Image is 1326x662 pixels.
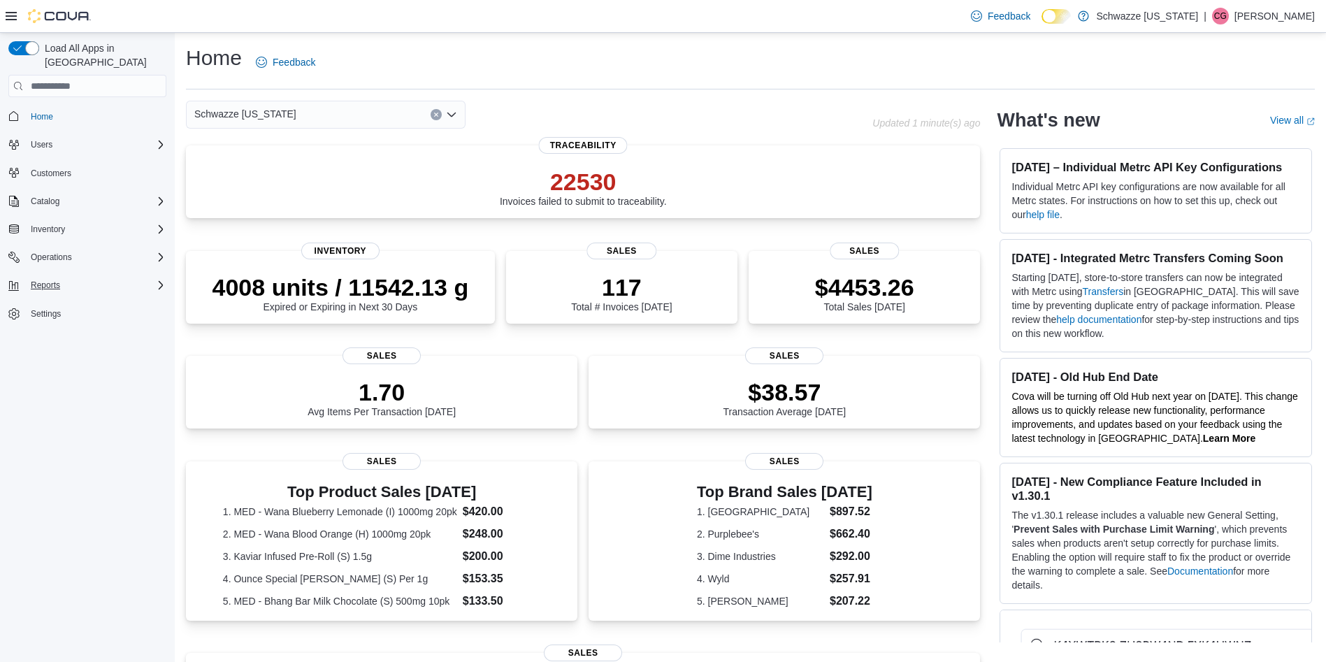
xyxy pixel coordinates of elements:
[301,243,380,259] span: Inventory
[571,273,672,312] div: Total # Invoices [DATE]
[3,275,172,295] button: Reports
[815,273,914,312] div: Total Sales [DATE]
[31,308,61,319] span: Settings
[39,41,166,69] span: Load All Apps in [GEOGRAPHIC_DATA]
[587,243,656,259] span: Sales
[446,109,457,120] button: Open list of options
[223,484,541,501] h3: Top Product Sales [DATE]
[212,273,469,301] p: 4008 units / 11542.13 g
[8,100,166,360] nav: Complex example
[830,243,899,259] span: Sales
[745,347,823,364] span: Sales
[308,378,456,406] p: 1.70
[25,305,166,322] span: Settings
[571,273,672,301] p: 117
[1011,475,1300,503] h3: [DATE] - New Compliance Feature Included in v1.30.1
[997,109,1100,131] h2: What's new
[965,2,1036,30] a: Feedback
[463,526,541,542] dd: $248.00
[25,193,166,210] span: Catalog
[25,165,77,182] a: Customers
[223,527,457,541] dt: 2. MED - Wana Blood Orange (H) 1000mg 20pk
[212,273,469,312] div: Expired or Expiring in Next 30 Days
[1214,8,1227,24] span: CG
[1270,115,1315,126] a: View allExternal link
[31,111,53,122] span: Home
[500,168,667,196] p: 22530
[194,106,296,122] span: Schwazze [US_STATE]
[31,252,72,263] span: Operations
[343,347,421,364] span: Sales
[1042,9,1071,24] input: Dark Mode
[539,137,628,154] span: Traceability
[723,378,846,417] div: Transaction Average [DATE]
[745,453,823,470] span: Sales
[1234,8,1315,24] p: [PERSON_NAME]
[3,135,172,154] button: Users
[1011,160,1300,174] h3: [DATE] – Individual Metrc API Key Configurations
[697,594,824,608] dt: 5. [PERSON_NAME]
[25,193,65,210] button: Catalog
[3,192,172,211] button: Catalog
[697,484,872,501] h3: Top Brand Sales [DATE]
[872,117,980,129] p: Updated 1 minute(s) ago
[1011,508,1300,592] p: The v1.30.1 release includes a valuable new General Setting, ' ', which prevents sales when produ...
[308,378,456,417] div: Avg Items Per Transaction [DATE]
[3,303,172,324] button: Settings
[25,221,166,238] span: Inventory
[1204,8,1206,24] p: |
[1167,566,1233,577] a: Documentation
[1011,251,1300,265] h3: [DATE] - Integrated Metrc Transfers Coming Soon
[223,549,457,563] dt: 3. Kaviar Infused Pre-Roll (S) 1.5g
[830,593,872,610] dd: $207.22
[1203,433,1255,444] a: Learn More
[31,224,65,235] span: Inventory
[1056,314,1141,325] a: help documentation
[186,44,242,72] h1: Home
[1212,8,1229,24] div: Colin Glenn
[28,9,91,23] img: Cova
[31,139,52,150] span: Users
[697,572,824,586] dt: 4. Wyld
[31,196,59,207] span: Catalog
[1011,391,1297,444] span: Cova will be turning off Old Hub next year on [DATE]. This change allows us to quickly release ne...
[273,55,315,69] span: Feedback
[250,48,321,76] a: Feedback
[1026,209,1060,220] a: help file
[830,503,872,520] dd: $897.52
[25,305,66,322] a: Settings
[223,505,457,519] dt: 1. MED - Wana Blueberry Lemonade (I) 1000mg 20pk
[3,220,172,239] button: Inventory
[1011,180,1300,222] p: Individual Metrc API key configurations are now available for all Metrc states. For instructions ...
[223,572,457,586] dt: 4. Ounce Special [PERSON_NAME] (S) Per 1g
[3,106,172,126] button: Home
[31,280,60,291] span: Reports
[723,378,846,406] p: $38.57
[463,570,541,587] dd: $153.35
[1014,524,1214,535] strong: Prevent Sales with Purchase Limit Warning
[25,249,166,266] span: Operations
[463,503,541,520] dd: $420.00
[500,168,667,207] div: Invoices failed to submit to traceability.
[25,249,78,266] button: Operations
[1083,286,1124,297] a: Transfers
[343,453,421,470] span: Sales
[988,9,1030,23] span: Feedback
[25,136,58,153] button: Users
[3,247,172,267] button: Operations
[3,163,172,183] button: Customers
[830,570,872,587] dd: $257.91
[1011,271,1300,340] p: Starting [DATE], store-to-store transfers can now be integrated with Metrc using in [GEOGRAPHIC_D...
[1306,117,1315,126] svg: External link
[544,645,622,661] span: Sales
[830,548,872,565] dd: $292.00
[223,594,457,608] dt: 5. MED - Bhang Bar Milk Chocolate (S) 500mg 10pk
[697,549,824,563] dt: 3. Dime Industries
[25,277,66,294] button: Reports
[25,221,71,238] button: Inventory
[830,526,872,542] dd: $662.40
[25,277,166,294] span: Reports
[815,273,914,301] p: $4453.26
